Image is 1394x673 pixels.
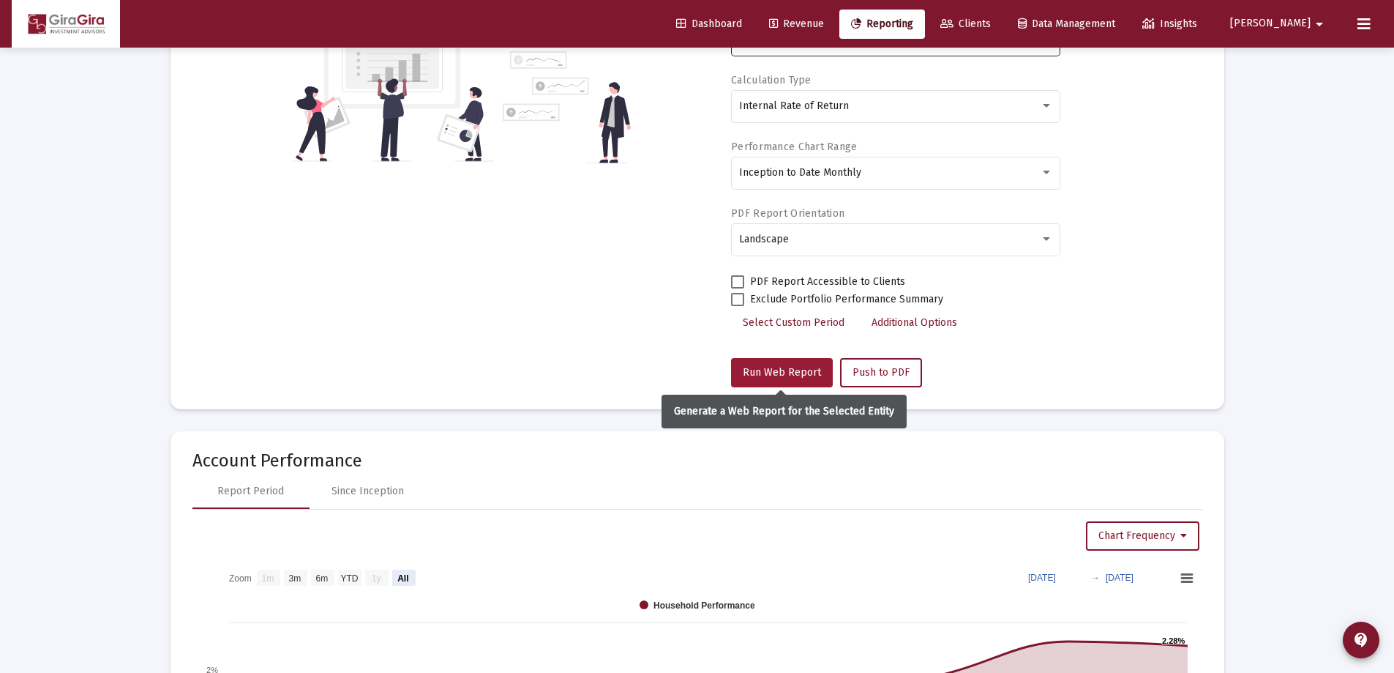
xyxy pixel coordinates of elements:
[229,573,252,583] text: Zoom
[1086,521,1199,551] button: Chart Frequency
[739,233,789,245] span: Landscape
[1352,631,1370,649] mat-icon: contact_support
[757,10,836,39] a: Revenue
[1131,10,1209,39] a: Insights
[1106,573,1133,583] text: [DATE]
[743,366,821,379] span: Run Web Report
[261,573,274,583] text: 1m
[288,573,301,583] text: 3m
[503,51,631,163] img: reporting-alt
[371,573,381,583] text: 1y
[1142,18,1197,30] span: Insights
[739,100,849,112] span: Internal Rate of Return
[1213,9,1346,38] button: [PERSON_NAME]
[851,18,913,30] span: Reporting
[217,484,284,499] div: Report Period
[192,453,1202,468] mat-card-title: Account Performance
[750,291,943,308] span: Exclude Portfolio Performance Summary
[839,10,925,39] a: Reporting
[731,207,844,220] label: PDF Report Orientation
[750,273,905,291] span: PDF Report Accessible to Clients
[315,573,328,583] text: 6m
[1091,573,1100,583] text: →
[731,358,833,387] button: Run Web Report
[664,10,754,39] a: Dashboard
[872,316,957,329] span: Additional Options
[1311,10,1328,39] mat-icon: arrow_drop_down
[731,74,811,86] label: Calculation Type
[739,166,861,179] span: Inception to Date Monthly
[1098,529,1187,542] span: Chart Frequency
[676,18,742,30] span: Dashboard
[1006,10,1127,39] a: Data Management
[1018,18,1115,30] span: Data Management
[731,141,857,153] label: Performance Chart Range
[1230,18,1311,30] span: [PERSON_NAME]
[340,573,358,583] text: YTD
[397,573,408,583] text: All
[1028,573,1056,583] text: [DATE]
[331,484,404,499] div: Since Inception
[940,18,991,30] span: Clients
[743,316,844,329] span: Select Custom Period
[769,18,824,30] span: Revenue
[653,601,755,611] text: Household Performance
[840,358,922,387] button: Push to PDF
[23,10,109,39] img: Dashboard
[929,10,1003,39] a: Clients
[852,366,910,379] span: Push to PDF
[293,18,494,163] img: reporting
[1162,636,1185,645] text: 2.28%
